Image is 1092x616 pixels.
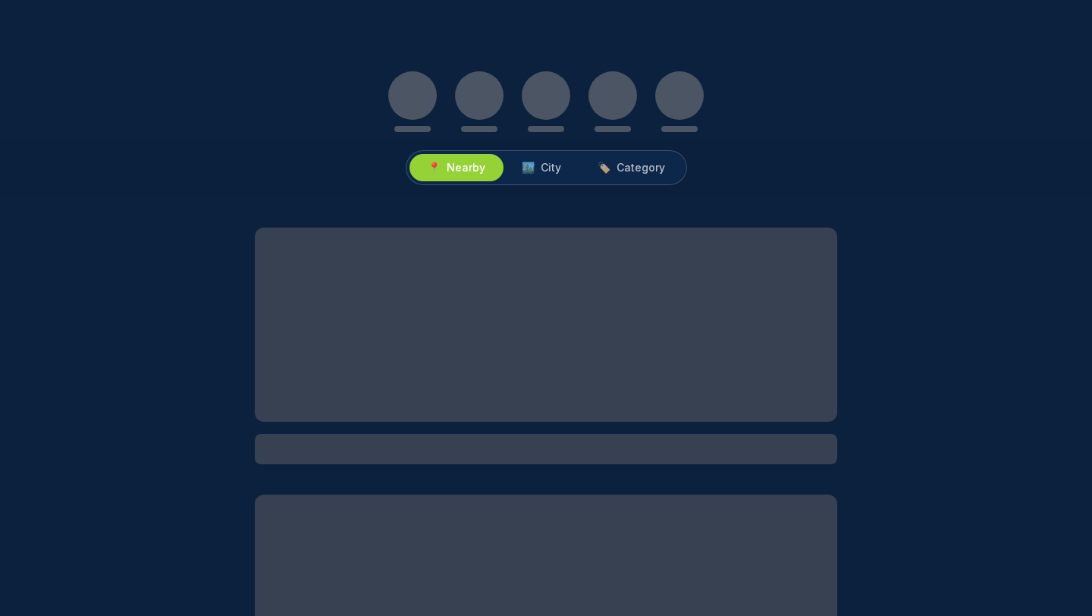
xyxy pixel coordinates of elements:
[504,154,579,181] button: 🏙️City
[579,154,683,181] button: 🏷️Category
[617,160,665,175] span: Category
[447,160,485,175] span: Nearby
[541,160,561,175] span: City
[409,154,504,181] button: 📍Nearby
[428,160,441,175] span: 📍
[522,160,535,175] span: 🏙️
[598,160,610,175] span: 🏷️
